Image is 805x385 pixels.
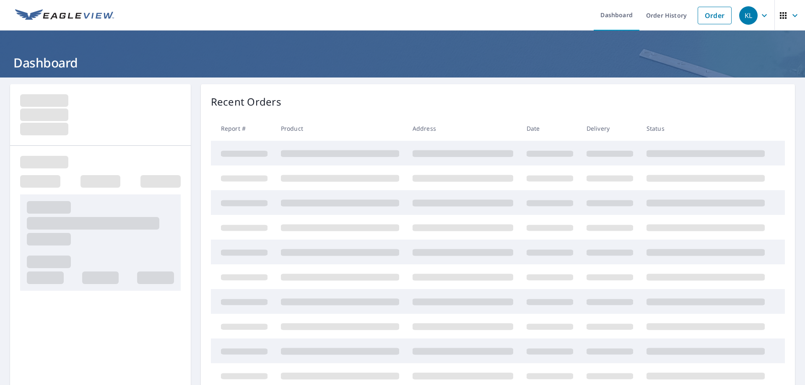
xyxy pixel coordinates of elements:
a: Order [698,7,732,24]
th: Delivery [580,116,640,141]
img: EV Logo [15,9,114,22]
h1: Dashboard [10,54,795,71]
th: Product [274,116,406,141]
th: Status [640,116,771,141]
p: Recent Orders [211,94,281,109]
th: Address [406,116,520,141]
div: KL [739,6,758,25]
th: Report # [211,116,274,141]
th: Date [520,116,580,141]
